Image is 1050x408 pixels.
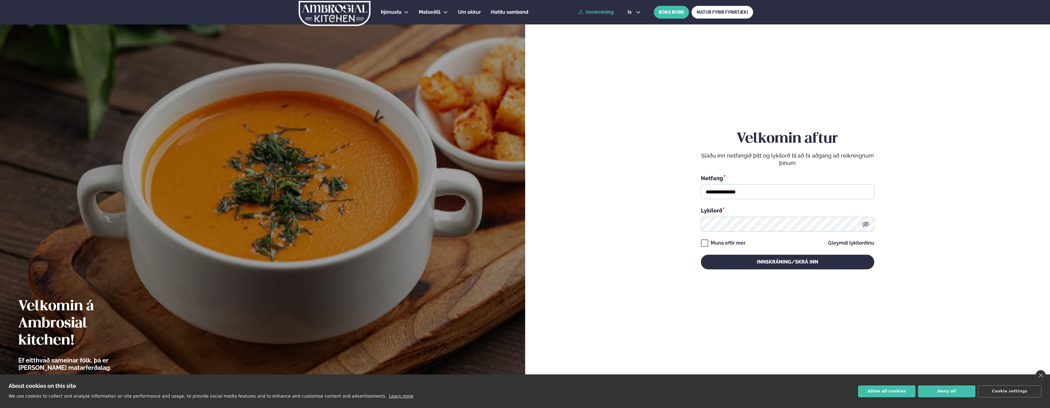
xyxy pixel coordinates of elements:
a: MATUR FYRIR FYRIRTÆKI [691,6,753,19]
span: Matseðill [419,9,440,15]
span: Hafðu samband [491,9,528,15]
a: Hafðu samband [491,9,528,16]
span: Um okkur [458,9,481,15]
button: BÓKA BORÐ [654,6,689,19]
strong: About cookies on this site [9,383,76,389]
a: Learn more [389,394,414,399]
button: is [623,10,646,15]
button: Cookie settings [978,385,1041,397]
button: Allow all cookies [858,385,916,397]
span: is [628,10,633,15]
a: Þjónusta [381,9,401,16]
h2: Velkomin á Ambrosial kitchen! [18,298,145,349]
h2: Velkomin aftur [701,130,874,148]
a: Innskráning [578,9,613,15]
p: Ef eitthvað sameinar fólk, þá er [PERSON_NAME] matarferðalag. [18,357,145,371]
div: Lykilorð [701,206,874,214]
a: close [1036,370,1046,381]
a: Um okkur [458,9,481,16]
button: Deny all [918,385,975,397]
a: Gleymdi lykilorðinu [828,241,874,246]
a: Matseðill [419,9,440,16]
button: Innskráning/Skrá inn [701,255,874,269]
p: Sláðu inn netfangið þitt og lykilorð til að fá aðgang að reikningnum þínum [701,152,874,167]
span: Þjónusta [381,9,401,15]
img: logo [298,1,371,26]
p: We use cookies to collect and analyse information on site performance and usage, to provide socia... [9,394,387,399]
div: Netfang [701,174,874,182]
